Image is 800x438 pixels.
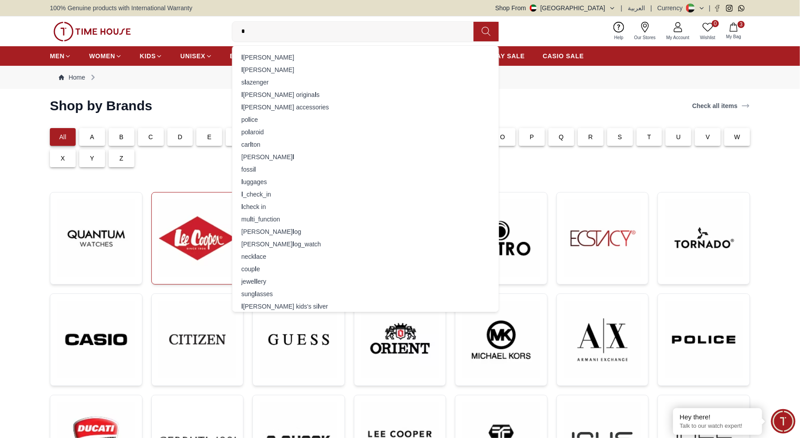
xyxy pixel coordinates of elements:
img: ... [260,301,337,379]
strong: l [248,129,250,136]
div: [PERSON_NAME] accessories [238,101,493,113]
div: _check_in [238,188,493,201]
a: CASIO SALE [543,48,584,64]
strong: l [248,116,250,123]
strong: l [318,303,320,310]
button: Shop From[GEOGRAPHIC_DATA] [495,4,616,12]
strong: l [254,278,256,285]
a: UNISEX [180,48,212,64]
strong: l [241,203,243,210]
div: Hey there! [680,413,755,422]
span: | [709,4,711,12]
nav: Breadcrumb [50,66,750,89]
strong: l [254,166,256,173]
a: Facebook [714,5,721,12]
p: Y [90,154,94,163]
strong: l [241,66,243,73]
div: [PERSON_NAME] og_watch [238,238,493,250]
img: ... [53,22,131,41]
a: Home [59,73,85,82]
strong: l [292,153,294,161]
p: O [500,133,505,141]
strong: l [256,278,258,285]
strong: l [250,216,252,223]
span: WOMEN [89,52,115,60]
p: U [676,133,681,141]
span: KIDS [140,52,156,60]
a: Help [609,20,629,43]
h2: Shop by Brands [50,98,152,114]
a: PAYDAY SALE [479,48,525,64]
span: CASIO SALE [543,52,584,60]
img: ... [463,200,540,277]
strong: l [241,191,243,198]
p: B [119,133,124,141]
p: All [59,133,66,141]
strong: l [241,303,243,310]
span: Wishlist [697,34,719,41]
a: Instagram [726,5,733,12]
img: ... [159,200,236,277]
p: P [530,133,534,141]
strong: l [250,141,252,148]
p: D [178,133,182,141]
strong: l [241,104,243,111]
div: Chat Widget [771,409,796,434]
div: [PERSON_NAME] kids's si ver [238,300,493,313]
div: [PERSON_NAME] og [238,225,493,238]
img: ... [463,301,540,379]
img: ... [159,301,236,378]
button: العربية [628,4,645,12]
strong: l [241,91,243,98]
a: BRANDS [230,48,259,64]
img: United Arab Emirates [530,4,537,12]
div: uggages [238,176,493,188]
span: 0 [712,20,719,27]
strong: l [292,228,294,235]
div: Currency [658,4,686,12]
div: jewe ery [238,275,493,288]
p: C [148,133,153,141]
div: po aroid [238,126,493,138]
div: [PERSON_NAME] [238,51,493,64]
div: car ton [238,138,493,151]
span: | [621,4,623,12]
img: ... [564,301,642,379]
span: Help [611,34,627,41]
p: W [734,133,740,141]
strong: l [241,54,243,61]
a: 0Wishlist [695,20,721,43]
img: ... [564,200,642,277]
img: ... [665,200,743,277]
div: [PERSON_NAME] [238,151,493,163]
div: s azenger [238,76,493,88]
a: KIDS [140,48,162,64]
strong: l [244,79,246,86]
strong: l [241,178,243,185]
strong: l [292,241,294,248]
p: X [61,154,65,163]
a: MEN [50,48,71,64]
div: [PERSON_NAME] [238,64,493,76]
div: [PERSON_NAME] origina s [238,88,493,101]
p: T [647,133,651,141]
img: ... [57,301,135,379]
div: neck ace [238,250,493,263]
div: check in [238,201,493,213]
div: sung asses [238,288,493,300]
span: Our Stores [631,34,659,41]
strong: l [255,253,256,260]
span: UNISEX [180,52,205,60]
strong: l [255,265,256,273]
p: Talk to our watch expert! [680,422,755,430]
span: My Account [663,34,693,41]
p: A [90,133,94,141]
div: coup e [238,263,493,275]
span: 100% Genuine products with International Warranty [50,4,192,12]
span: PAYDAY SALE [479,52,525,60]
button: 3My Bag [721,21,747,42]
img: ... [57,200,135,277]
span: MEN [50,52,65,60]
strong: l [255,290,256,297]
